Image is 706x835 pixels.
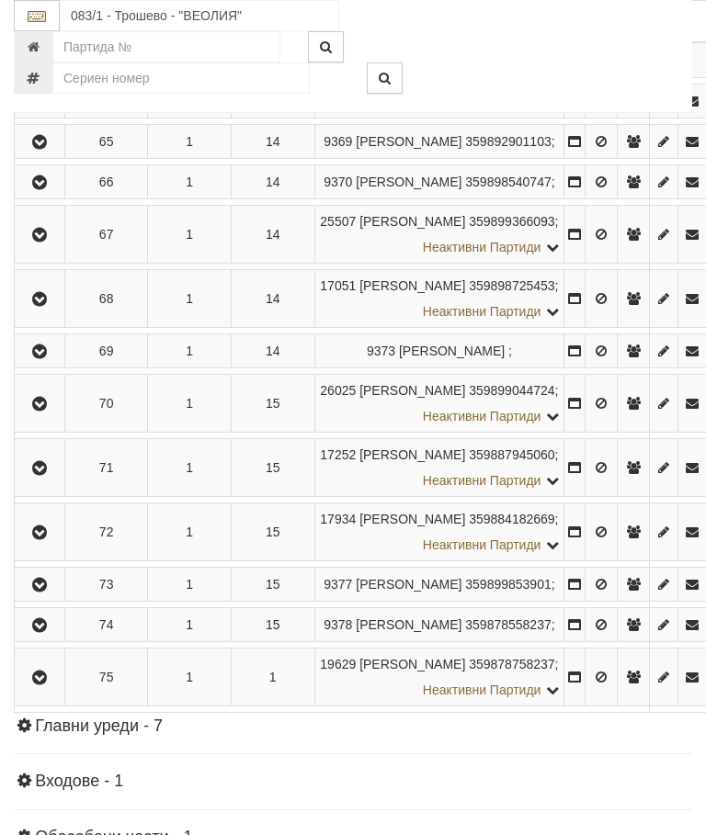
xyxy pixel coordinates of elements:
span: Партида № [320,383,356,398]
span: Неактивни Партиди [423,537,541,552]
span: 14 [266,227,280,242]
input: Сериен номер [52,62,310,94]
td: 68 [64,269,148,327]
span: 1 [269,670,277,684]
span: 15 [266,396,280,411]
span: [PERSON_NAME] [356,617,461,632]
td: 66 [64,164,148,198]
td: ; [314,374,564,432]
td: 69 [64,333,148,367]
span: [PERSON_NAME] [359,383,465,398]
span: 359899366093 [469,214,554,229]
span: Партида № [324,134,352,149]
td: 1 [148,269,232,327]
td: 1 [148,438,232,496]
td: ; [314,269,564,327]
td: 72 [64,502,148,560]
span: Партида № [320,278,356,293]
span: Партида № [320,214,356,229]
td: 73 [64,567,148,601]
span: 15 [266,525,280,539]
span: 14 [266,175,280,189]
span: Неактивни Партиди [423,683,541,697]
span: 359899853901 [465,577,551,592]
td: 1 [148,648,232,705]
span: 359899044724 [469,383,554,398]
span: 359892901103 [465,134,551,149]
td: 1 [148,374,232,432]
span: [PERSON_NAME] [359,657,465,671]
td: 1 [148,567,232,601]
td: 1 [148,502,232,560]
span: Партида № [320,447,356,462]
span: Неактивни Партиди [423,240,541,254]
td: 1 [148,124,232,158]
span: Партида № [320,512,356,526]
span: 14 [266,344,280,358]
td: 74 [64,607,148,641]
span: [PERSON_NAME] [359,278,465,293]
span: 359878558237 [465,617,551,632]
td: ; [314,607,564,641]
span: [PERSON_NAME] [359,447,465,462]
span: 14 [266,134,280,149]
span: [PERSON_NAME] [356,134,461,149]
input: Партида № [52,31,280,62]
td: 70 [64,374,148,432]
span: 359878758237 [469,657,554,671]
td: 75 [64,648,148,705]
td: ; [314,333,564,367]
td: ; [314,164,564,198]
span: 359884182669 [469,512,554,526]
td: 1 [148,333,232,367]
td: 71 [64,438,148,496]
td: 65 [64,124,148,158]
td: ; [314,205,564,263]
td: 67 [64,205,148,263]
span: [PERSON_NAME] [356,577,461,592]
td: ; [314,648,564,705]
span: 15 [266,617,280,632]
span: 359887945060 [469,447,554,462]
span: Партида № [324,577,352,592]
td: 1 [148,607,232,641]
h4: Входове - 1 [14,773,692,791]
td: ; [314,438,564,496]
span: 15 [266,577,280,592]
span: Партида № [320,657,356,671]
td: 1 [148,164,232,198]
span: Партида № [324,175,352,189]
span: [PERSON_NAME] [356,175,461,189]
span: [PERSON_NAME] [399,344,505,358]
td: 1 [148,205,232,263]
span: Партида № [367,344,395,358]
span: [PERSON_NAME] [359,214,465,229]
span: 359898540747 [465,175,551,189]
span: Неактивни Партиди [423,304,541,319]
td: ; [314,124,564,158]
span: 15 [266,460,280,475]
span: [PERSON_NAME] [359,512,465,526]
td: ; [314,567,564,601]
span: 14 [266,291,280,306]
span: Неактивни Партиди [423,409,541,423]
td: ; [314,502,564,560]
span: Неактивни Партиди [423,473,541,488]
h4: Главни уреди - 7 [14,717,692,736]
span: 359898725453 [469,278,554,293]
span: Партида № [324,617,352,632]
